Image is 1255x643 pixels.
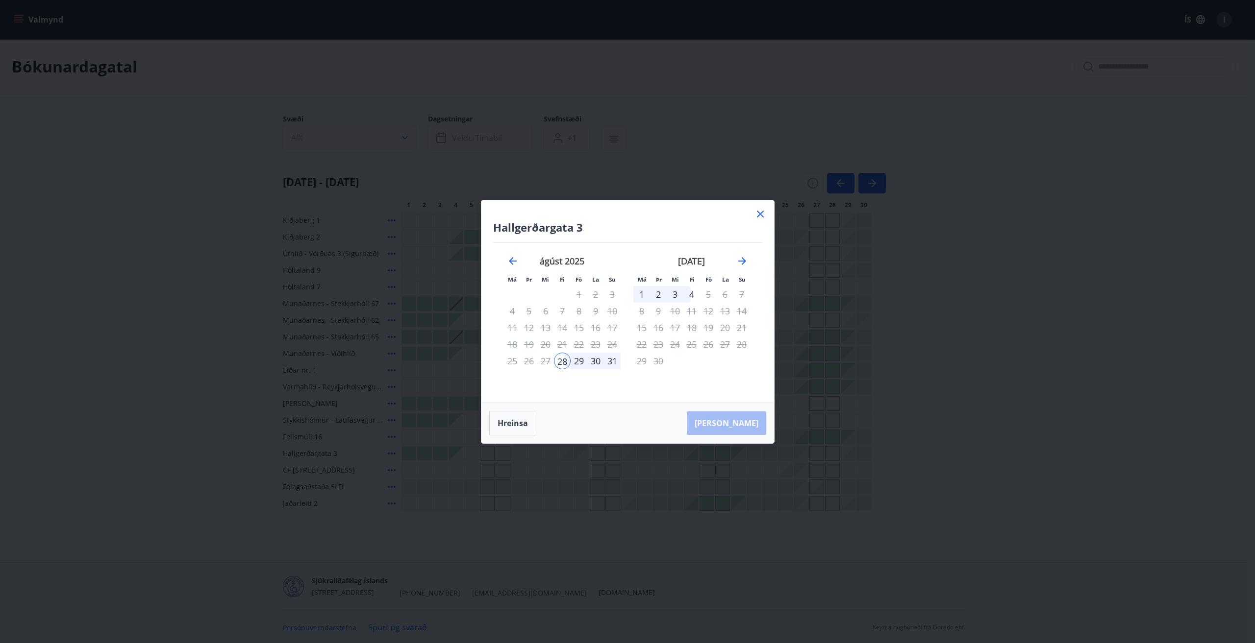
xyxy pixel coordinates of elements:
small: Su [739,276,746,283]
td: Not available. föstudagur, 12. september 2025 [700,303,717,319]
div: 29 [571,353,587,369]
td: Not available. mánudagur, 8. september 2025 [633,303,650,319]
td: Not available. miðvikudagur, 13. ágúst 2025 [537,319,554,336]
td: Not available. laugardagur, 2. ágúst 2025 [587,286,604,303]
td: Not available. föstudagur, 22. ágúst 2025 [571,336,587,353]
small: Má [508,276,517,283]
div: Move backward to switch to the previous month. [507,255,519,267]
td: Not available. sunnudagur, 24. ágúst 2025 [604,336,621,353]
small: Su [609,276,616,283]
td: Not available. laugardagur, 23. ágúst 2025 [587,336,604,353]
td: Not available. föstudagur, 26. september 2025 [700,336,717,353]
td: Not available. föstudagur, 8. ágúst 2025 [571,303,587,319]
td: Not available. miðvikudagur, 27. ágúst 2025 [537,353,554,369]
td: Choose sunnudagur, 31. ágúst 2025 as your check-out date. It’s available. [604,353,621,369]
td: Not available. föstudagur, 15. ágúst 2025 [571,319,587,336]
td: Not available. fimmtudagur, 21. ágúst 2025 [554,336,571,353]
td: Not available. fimmtudagur, 25. september 2025 [683,336,700,353]
td: Not available. þriðjudagur, 26. ágúst 2025 [521,353,537,369]
td: Not available. sunnudagur, 7. september 2025 [733,286,750,303]
div: Aðeins útritun í boði [700,303,717,319]
td: Not available. laugardagur, 9. ágúst 2025 [587,303,604,319]
td: Not available. laugardagur, 27. september 2025 [717,336,733,353]
small: Mi [542,276,549,283]
div: Calendar [493,243,762,391]
small: Þr [656,276,662,283]
small: Mi [672,276,679,283]
td: Not available. sunnudagur, 17. ágúst 2025 [604,319,621,336]
h4: Hallgerðargata 3 [493,220,762,235]
td: Not available. föstudagur, 1. ágúst 2025 [571,286,587,303]
td: Not available. laugardagur, 16. ágúst 2025 [587,319,604,336]
div: 31 [604,353,621,369]
td: Not available. sunnudagur, 3. ágúst 2025 [604,286,621,303]
td: Not available. miðvikudagur, 10. september 2025 [667,303,683,319]
strong: ágúst 2025 [540,255,584,267]
td: Not available. miðvikudagur, 20. ágúst 2025 [537,336,554,353]
td: Not available. þriðjudagur, 9. september 2025 [650,303,667,319]
div: 2 [650,286,667,303]
td: Choose miðvikudagur, 3. september 2025 as your check-out date. It’s available. [667,286,683,303]
td: Choose mánudagur, 1. september 2025 as your check-out date. It’s available. [633,286,650,303]
td: Not available. þriðjudagur, 23. september 2025 [650,336,667,353]
td: Not available. sunnudagur, 21. september 2025 [733,319,750,336]
div: Aðeins útritun í boði [683,286,700,303]
td: Not available. fimmtudagur, 14. ágúst 2025 [554,319,571,336]
td: Not available. miðvikudagur, 24. september 2025 [667,336,683,353]
td: Not available. fimmtudagur, 18. september 2025 [683,319,700,336]
small: Fö [705,276,712,283]
td: Not available. mánudagur, 29. september 2025 [633,353,650,369]
td: Selected as start date. fimmtudagur, 28. ágúst 2025 [554,353,571,369]
td: Not available. sunnudagur, 14. september 2025 [733,303,750,319]
td: Not available. sunnudagur, 28. september 2025 [733,336,750,353]
td: Not available. miðvikudagur, 17. september 2025 [667,319,683,336]
div: Aðeins innritun í boði [554,353,571,369]
td: Not available. mánudagur, 11. ágúst 2025 [504,319,521,336]
td: Not available. mánudagur, 4. ágúst 2025 [504,303,521,319]
td: Not available. fimmtudagur, 7. ágúst 2025 [554,303,571,319]
td: Choose fimmtudagur, 4. september 2025 as your check-out date. It’s available. [683,286,700,303]
td: Not available. laugardagur, 13. september 2025 [717,303,733,319]
td: Choose föstudagur, 29. ágúst 2025 as your check-out date. It’s available. [571,353,587,369]
button: Hreinsa [489,411,536,435]
small: Fi [690,276,695,283]
td: Not available. laugardagur, 20. september 2025 [717,319,733,336]
td: Not available. þriðjudagur, 12. ágúst 2025 [521,319,537,336]
td: Choose laugardagur, 30. ágúst 2025 as your check-out date. It’s available. [587,353,604,369]
strong: [DATE] [678,255,705,267]
small: La [722,276,729,283]
td: Not available. miðvikudagur, 6. ágúst 2025 [537,303,554,319]
small: Má [638,276,647,283]
td: Not available. þriðjudagur, 19. ágúst 2025 [521,336,537,353]
div: 30 [587,353,604,369]
td: Not available. mánudagur, 15. september 2025 [633,319,650,336]
td: Not available. mánudagur, 25. ágúst 2025 [504,353,521,369]
td: Not available. mánudagur, 18. ágúst 2025 [504,336,521,353]
small: Fi [560,276,565,283]
div: 1 [633,286,650,303]
td: Not available. þriðjudagur, 5. ágúst 2025 [521,303,537,319]
td: Not available. sunnudagur, 10. ágúst 2025 [604,303,621,319]
td: Not available. laugardagur, 6. september 2025 [717,286,733,303]
small: Fö [576,276,582,283]
td: Not available. föstudagur, 19. september 2025 [700,319,717,336]
div: Move forward to switch to the next month. [736,255,748,267]
td: Not available. mánudagur, 22. september 2025 [633,336,650,353]
td: Choose þriðjudagur, 2. september 2025 as your check-out date. It’s available. [650,286,667,303]
td: Not available. þriðjudagur, 30. september 2025 [650,353,667,369]
small: Þr [526,276,532,283]
div: 3 [667,286,683,303]
small: La [592,276,599,283]
td: Not available. þriðjudagur, 16. september 2025 [650,319,667,336]
td: Not available. föstudagur, 5. september 2025 [700,286,717,303]
td: Not available. fimmtudagur, 11. september 2025 [683,303,700,319]
div: Aðeins útritun í boði [700,336,717,353]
